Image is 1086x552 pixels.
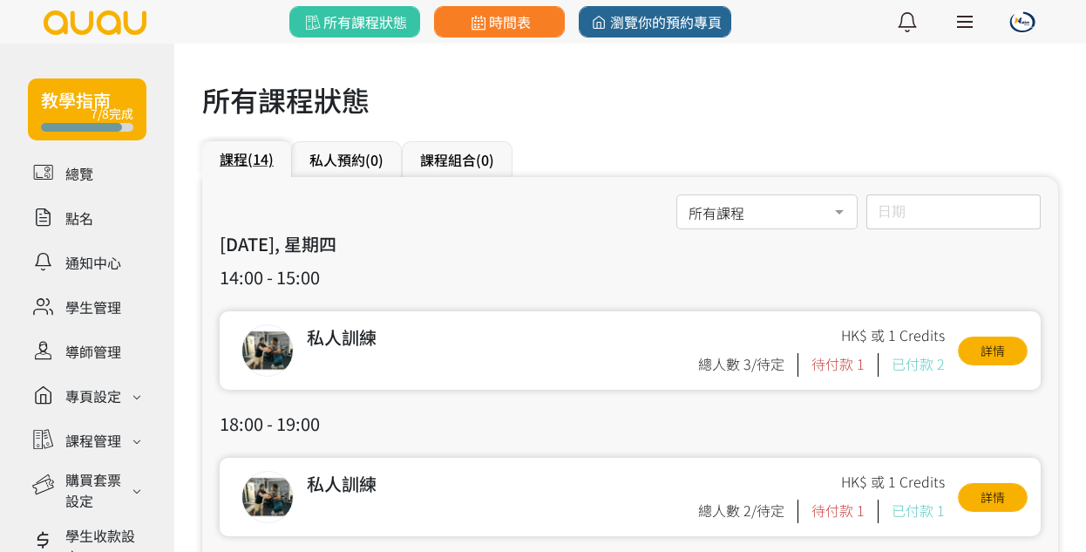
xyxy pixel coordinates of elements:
span: (0) [365,149,383,170]
div: 購買套票設定 [65,469,127,511]
a: 課程組合(0) [420,149,494,170]
div: 課程管理 [65,430,121,451]
span: (0) [476,149,494,170]
h3: 14:00 - 15:00 [220,264,1041,290]
span: 所有課程狀態 [302,11,407,32]
img: logo.svg [42,10,148,35]
div: 總人數 3/待定 [698,353,798,377]
div: 待付款 1 [811,353,879,377]
h3: 18:00 - 19:00 [220,411,1041,437]
span: (14) [248,148,274,169]
a: 詳情 [958,483,1028,512]
input: 日期 [866,194,1041,229]
div: 待付款 1 [811,500,879,523]
a: 課程(14) [220,148,274,169]
div: 專頁設定 [65,385,121,406]
span: 時間表 [467,11,531,32]
a: 所有課程狀態 [289,6,420,37]
div: 已付款 2 [892,353,945,377]
div: 私人訓練 [307,471,694,500]
span: 瀏覽你的預約專頁 [588,11,722,32]
div: 總人數 2/待定 [698,500,798,523]
h3: [DATE], 星期四 [220,231,1041,257]
div: HK$ 或 1 Credits [841,471,945,500]
div: 私人訓練 [307,324,694,353]
span: 所有課程 [689,200,845,221]
div: 已付款 1 [892,500,945,523]
h1: 所有課程狀態 [202,78,1058,120]
a: 時間表 [434,6,565,37]
a: 詳情 [958,337,1028,365]
div: HK$ 或 1 Credits [841,324,945,353]
a: 私人預約(0) [309,149,383,170]
a: 瀏覽你的預約專頁 [579,6,731,37]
